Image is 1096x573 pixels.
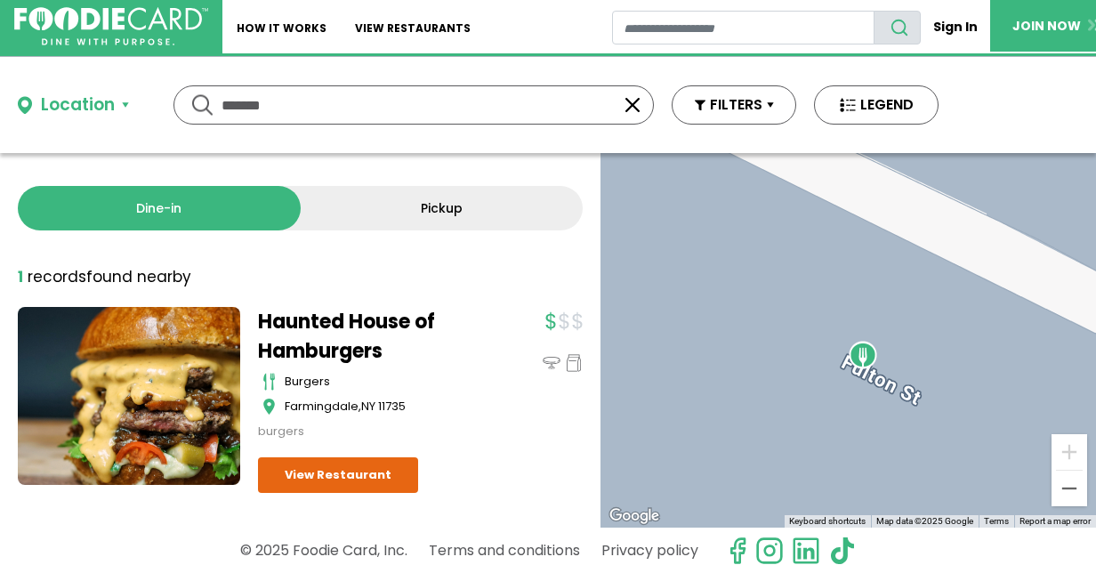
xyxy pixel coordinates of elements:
a: Dine-in [18,186,301,230]
svg: check us out on facebook [723,537,752,565]
strong: 1 [18,266,23,287]
img: cutlery_icon.svg [262,373,276,391]
button: LEGEND [814,85,939,125]
img: map_icon.svg [262,398,276,416]
div: found nearby [18,266,191,289]
span: 11735 [378,398,406,415]
img: tiktok.svg [828,537,857,565]
img: linkedin.svg [792,537,820,565]
img: FoodieCard; Eat, Drink, Save, Donate [14,7,208,46]
button: Keyboard shortcuts [789,515,866,528]
a: Open this area in Google Maps (opens a new window) [605,504,664,528]
p: © 2025 Foodie Card, Inc. [240,535,407,566]
button: Zoom in [1052,434,1087,470]
span: Farmingdale [285,398,359,415]
a: View Restaurant [258,457,418,493]
input: restaurant search [612,11,874,44]
button: search [874,11,921,44]
div: Location [41,93,115,118]
div: burgers [258,423,480,440]
a: Terms and conditions [429,535,580,566]
img: dinein_icon.svg [543,354,560,372]
div: Haunted House of Hamburgers [849,341,877,369]
div: burgers [285,373,480,391]
img: pickup_icon.svg [565,354,583,372]
a: Pickup [301,186,584,230]
button: FILTERS [672,85,796,125]
span: NY [361,398,375,415]
span: Map data ©2025 Google [876,516,973,526]
a: Privacy policy [601,535,698,566]
a: Sign In [921,11,990,44]
a: Terms [984,516,1009,526]
div: , [285,398,480,416]
span: records [28,266,86,287]
button: Location [18,93,129,118]
button: Zoom out [1052,471,1087,506]
a: Haunted House of Hamburgers [258,307,480,366]
img: Google [605,504,664,528]
a: Report a map error [1019,516,1091,526]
